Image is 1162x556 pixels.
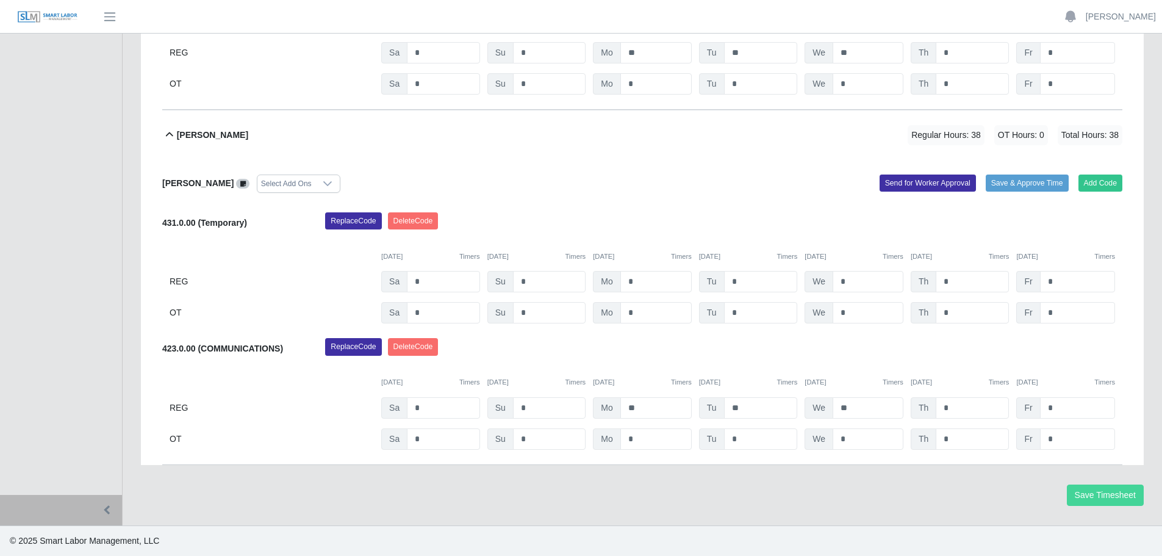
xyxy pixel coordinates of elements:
[699,42,725,63] span: Tu
[1078,175,1123,192] button: Add Code
[911,428,936,450] span: Th
[699,251,798,262] div: [DATE]
[388,338,439,355] button: DeleteCode
[593,251,692,262] div: [DATE]
[1016,251,1115,262] div: [DATE]
[699,397,725,419] span: Tu
[986,175,1069,192] button: Save & Approve Time
[1086,10,1156,23] a: [PERSON_NAME]
[699,73,725,95] span: Tu
[487,271,514,292] span: Su
[777,251,798,262] button: Timers
[1016,377,1115,388] div: [DATE]
[805,73,833,95] span: We
[487,42,514,63] span: Su
[565,377,586,388] button: Timers
[1067,485,1144,506] button: Save Timesheet
[487,397,514,419] span: Su
[880,175,976,192] button: Send for Worker Approval
[805,42,833,63] span: We
[593,73,620,95] span: Mo
[162,178,234,188] b: [PERSON_NAME]
[10,536,159,546] span: © 2025 Smart Labor Management, LLC
[883,377,903,388] button: Timers
[699,377,798,388] div: [DATE]
[911,73,936,95] span: Th
[381,251,480,262] div: [DATE]
[170,428,374,450] div: OT
[381,302,407,323] span: Sa
[911,377,1010,388] div: [DATE]
[381,271,407,292] span: Sa
[994,125,1048,145] span: OT Hours: 0
[1016,302,1040,323] span: Fr
[1016,73,1040,95] span: Fr
[805,271,833,292] span: We
[699,271,725,292] span: Tu
[911,42,936,63] span: Th
[1016,42,1040,63] span: Fr
[487,377,586,388] div: [DATE]
[325,338,381,355] button: ReplaceCode
[162,218,247,228] b: 431.0.00 (Temporary)
[388,212,439,229] button: DeleteCode
[1094,377,1115,388] button: Timers
[1016,428,1040,450] span: Fr
[805,302,833,323] span: We
[699,302,725,323] span: Tu
[593,428,620,450] span: Mo
[911,302,936,323] span: Th
[17,10,78,24] img: SLM Logo
[911,271,936,292] span: Th
[565,251,586,262] button: Timers
[593,397,620,419] span: Mo
[381,42,407,63] span: Sa
[671,377,692,388] button: Timers
[883,251,903,262] button: Timers
[170,302,374,323] div: OT
[487,251,586,262] div: [DATE]
[170,397,374,419] div: REG
[593,377,692,388] div: [DATE]
[459,377,480,388] button: Timers
[177,129,248,142] b: [PERSON_NAME]
[671,251,692,262] button: Timers
[1094,251,1115,262] button: Timers
[805,397,833,419] span: We
[805,377,903,388] div: [DATE]
[911,397,936,419] span: Th
[1016,397,1040,419] span: Fr
[162,344,283,353] b: 423.0.00 (COMMUNICATIONS)
[170,271,374,292] div: REG
[459,251,480,262] button: Timers
[170,73,374,95] div: OT
[593,271,620,292] span: Mo
[381,377,480,388] div: [DATE]
[487,73,514,95] span: Su
[325,212,381,229] button: ReplaceCode
[1058,125,1122,145] span: Total Hours: 38
[989,251,1010,262] button: Timers
[593,42,620,63] span: Mo
[911,251,1010,262] div: [DATE]
[805,251,903,262] div: [DATE]
[257,175,315,192] div: Select Add Ons
[381,428,407,450] span: Sa
[908,125,984,145] span: Regular Hours: 38
[381,73,407,95] span: Sa
[699,428,725,450] span: Tu
[487,428,514,450] span: Su
[989,377,1010,388] button: Timers
[777,377,798,388] button: Timers
[381,397,407,419] span: Sa
[593,302,620,323] span: Mo
[1016,271,1040,292] span: Fr
[487,302,514,323] span: Su
[162,110,1122,160] button: [PERSON_NAME] Regular Hours: 38 OT Hours: 0 Total Hours: 38
[170,42,374,63] div: REG
[236,178,249,188] a: View/Edit Notes
[805,428,833,450] span: We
